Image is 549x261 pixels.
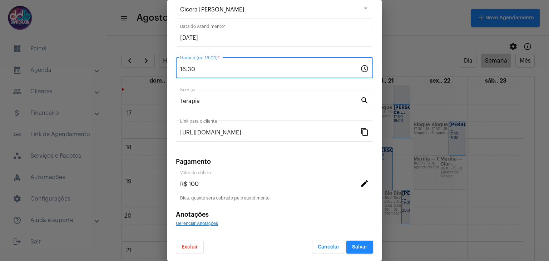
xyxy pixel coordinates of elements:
mat-hint: Dica: quanto será cobrado pelo atendimento [180,196,269,201]
span: Anotações [176,211,209,218]
mat-icon: content_copy [360,127,369,136]
span: Pagamento [176,158,211,165]
span: Excluir [182,245,198,250]
input: Pesquisar serviço [180,98,360,104]
input: Valor [180,181,360,187]
input: Link [180,129,360,136]
input: Horário [180,66,360,73]
span: Salvar [352,245,367,250]
span: Cancelar [318,245,340,250]
button: Excluir [176,241,204,253]
span: Gerenciar Anotações [176,221,218,226]
mat-icon: search [360,96,369,104]
mat-icon: edit [360,179,369,187]
button: Cancelar [312,241,345,253]
span: Cicera [PERSON_NAME] [180,7,244,13]
mat-icon: schedule [360,64,369,73]
button: Salvar [346,241,373,253]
